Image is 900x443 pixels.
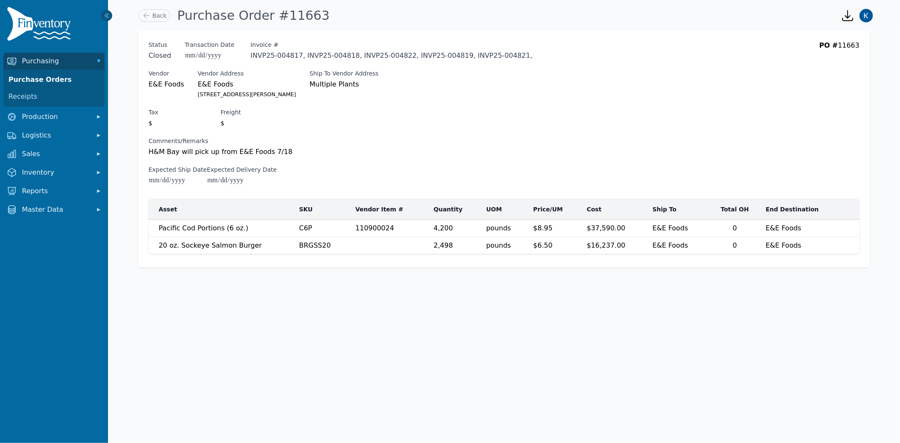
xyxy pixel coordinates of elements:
[652,241,688,249] span: E&E Foods
[350,199,428,220] th: Vendor Item #
[294,220,351,237] td: C6P
[429,199,481,220] th: Quantity
[22,56,89,66] span: Purchasing
[859,9,873,22] img: Kathleen Gray
[294,237,351,254] td: BRGSS20
[149,118,153,128] span: $
[761,199,846,220] th: End Destination
[251,51,532,61] span: INVP25-004817, INVP25-004818, INVP25-004822, INVP25-004819, INVP25-004821,
[709,220,761,237] td: 0
[22,186,89,196] span: Reports
[533,224,553,232] span: $8.95
[22,167,89,178] span: Inventory
[3,108,105,125] button: Production
[149,108,158,116] label: Tax
[310,79,418,89] span: Multiple Plants
[251,41,532,49] span: Invoice #
[3,146,105,162] button: Sales
[197,69,296,78] label: Vendor Address
[355,224,394,232] span: 110900024
[138,9,170,22] a: Back
[582,199,648,220] th: Cost
[486,223,523,233] span: pounds
[652,224,688,232] span: E&E Foods
[149,147,311,157] p: H&M Bay will pick up from E&E Foods 7/18
[149,41,171,49] span: Status
[533,241,553,249] span: $6.50
[294,199,351,220] th: SKU
[22,205,89,215] span: Master Data
[819,41,838,49] span: PO #
[709,237,761,254] td: 0
[149,69,184,78] label: Vendor
[22,112,89,122] span: Production
[185,41,235,49] label: Transaction Date
[3,53,105,70] button: Purchasing
[434,224,453,232] span: 4,200
[310,69,418,78] label: Ship To Vendor Address
[22,149,89,159] span: Sales
[481,199,528,220] th: UOM
[647,199,709,220] th: Ship To
[221,108,241,116] label: Freight
[149,79,184,89] span: E&E Foods
[709,199,761,220] th: Total OH
[528,199,582,220] th: Price/UM
[3,183,105,200] button: Reports
[819,41,859,61] div: 11663
[3,164,105,181] button: Inventory
[149,199,294,220] th: Asset
[5,71,103,88] a: Purchase Orders
[5,88,103,105] a: Receipts
[3,127,105,144] button: Logistics
[177,8,330,23] h1: Purchase Order #11663
[766,224,801,232] span: E&E Foods
[7,7,74,44] img: Finventory
[587,241,626,249] span: $16,237.00
[22,130,89,140] span: Logistics
[766,241,801,249] span: E&E Foods
[434,241,453,249] span: 2,498
[197,79,296,89] span: E&E Foods
[197,89,296,100] small: [STREET_ADDRESS][PERSON_NAME]
[159,241,262,249] span: 20 oz. Sockeye Salmon Burger
[486,240,523,251] span: pounds
[221,118,225,128] span: $
[159,224,249,232] span: Pacific Cod Portions (6 oz.)
[149,165,207,174] label: Expected Ship Date
[3,201,105,218] button: Master Data
[587,224,626,232] span: $37,590.00
[207,165,277,174] label: Expected Delivery Date
[149,137,311,145] label: Comments/Remarks
[149,51,171,61] span: Closed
